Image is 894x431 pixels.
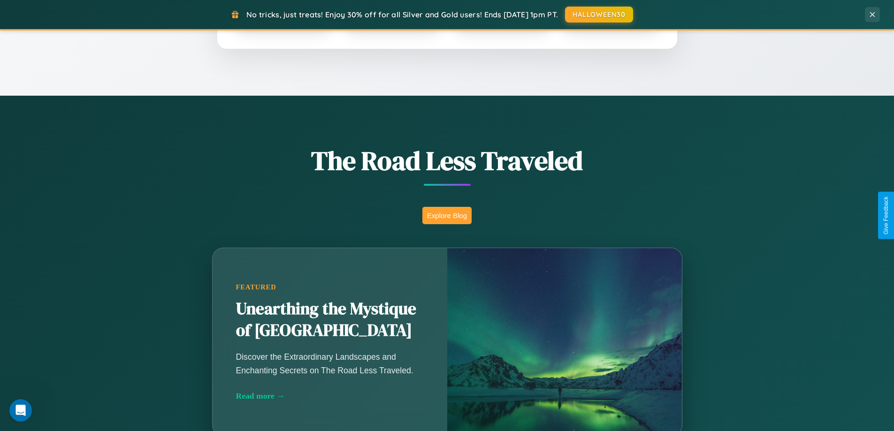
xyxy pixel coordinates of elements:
button: HALLOWEEN30 [565,7,633,23]
div: Read more → [236,391,424,401]
div: Featured [236,283,424,291]
p: Discover the Extraordinary Landscapes and Enchanting Secrets on The Road Less Traveled. [236,350,424,377]
button: Explore Blog [422,207,472,224]
h2: Unearthing the Mystique of [GEOGRAPHIC_DATA] [236,298,424,341]
iframe: Intercom live chat [9,399,32,422]
h1: The Road Less Traveled [166,143,729,179]
span: No tricks, just treats! Enjoy 30% off for all Silver and Gold users! Ends [DATE] 1pm PT. [246,10,558,19]
div: Give Feedback [883,197,889,234]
